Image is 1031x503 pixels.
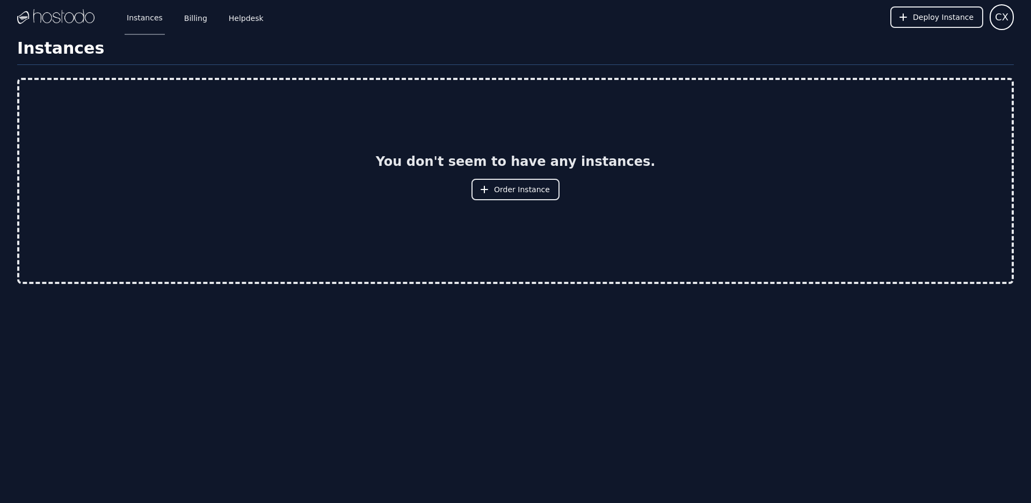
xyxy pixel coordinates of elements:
button: Order Instance [471,179,560,200]
h2: You don't seem to have any instances. [376,153,656,170]
button: Deploy Instance [890,6,983,28]
span: CX [995,10,1008,25]
h1: Instances [17,39,1014,65]
img: Logo [17,9,95,25]
span: Deploy Instance [913,12,974,23]
span: Order Instance [494,184,550,195]
button: User menu [990,4,1014,30]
